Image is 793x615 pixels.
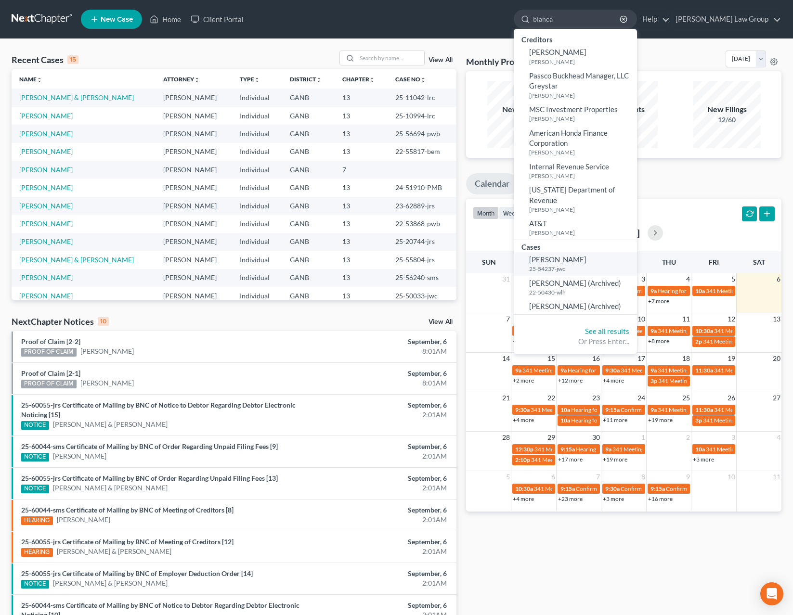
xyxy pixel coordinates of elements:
[312,346,447,356] div: 8:01AM
[529,91,635,100] small: [PERSON_NAME]
[282,215,335,232] td: GANB
[571,406,646,413] span: Hearing for [PERSON_NAME]
[576,485,686,492] span: Confirmation Hearing for [PERSON_NAME]
[19,147,73,155] a: [PERSON_NAME]
[156,143,232,161] td: [PERSON_NAME]
[21,369,80,377] a: Proof of Claim [2-1]
[232,143,282,161] td: Individual
[487,115,555,125] div: 8/10
[772,353,781,364] span: 20
[21,474,278,482] a: 25-60055-jrs Certificate of Mailing by BNC of Order Regarding Unpaid Filing Fees [13]
[529,205,635,214] small: [PERSON_NAME]
[232,179,282,196] td: Individual
[388,215,456,232] td: 22-53868-pwb
[681,313,691,325] span: 11
[662,258,676,266] span: Thu
[515,456,530,463] span: 2:10p
[232,233,282,251] td: Individual
[499,206,523,219] button: week
[621,367,707,374] span: 341 Meeting for [PERSON_NAME]
[145,11,186,28] a: Home
[648,297,669,305] a: +7 more
[695,367,713,374] span: 11:30a
[727,392,736,404] span: 26
[637,392,646,404] span: 24
[585,327,629,335] a: See all results
[546,353,556,364] span: 15
[658,287,771,295] span: Hearing for Kannathaporn [PERSON_NAME]
[21,516,53,525] div: HEARING
[514,102,637,126] a: MSC Investment Properties[PERSON_NAME]
[156,287,232,305] td: [PERSON_NAME]
[621,485,782,492] span: Confirmation Hearing for [PERSON_NAME] & [PERSON_NAME]
[591,392,601,404] span: 23
[290,76,322,83] a: Districtunfold_more
[388,233,456,251] td: 25-20744-jrs
[558,495,583,502] a: +23 more
[605,367,620,374] span: 9:30a
[19,273,73,282] a: [PERSON_NAME]
[80,378,134,388] a: [PERSON_NAME]
[515,406,530,413] span: 9:30a
[522,367,609,374] span: 341 Meeting for [PERSON_NAME]
[312,505,447,515] div: September, 6
[21,506,234,514] a: 25-60044-sms Certificate of Mailing by BNC of Meeting of Creditors [8]
[232,125,282,142] td: Individual
[21,485,49,493] div: NOTICE
[21,442,278,450] a: 25-60044-sms Certificate of Mailing by BNC of Order Regarding Unpaid Filing Fees [9]
[514,68,637,102] a: Passco Buckhead Manager, LLC Greystar[PERSON_NAME]
[21,348,77,357] div: PROOF OF CLAIM
[388,287,456,305] td: 25-50033-jwc
[666,485,776,492] span: Confirmation Hearing for [PERSON_NAME]
[312,337,447,346] div: September, 6
[558,377,583,384] a: +12 more
[388,107,456,125] td: 25-10994-lrc
[232,89,282,106] td: Individual
[560,406,570,413] span: 10a
[156,125,232,142] td: [PERSON_NAME]
[650,327,657,334] span: 9a
[342,76,375,83] a: Chapterunfold_more
[282,233,335,251] td: GANB
[640,432,646,443] span: 1
[571,417,646,424] span: Hearing for [PERSON_NAME]
[312,569,447,578] div: September, 6
[232,197,282,215] td: Individual
[709,258,719,266] span: Fri
[648,416,673,423] a: +19 more
[727,471,736,483] span: 10
[505,313,511,325] span: 7
[640,273,646,285] span: 3
[282,179,335,196] td: GANB
[650,377,657,384] span: 3p
[335,269,388,287] td: 13
[637,313,646,325] span: 10
[772,471,781,483] span: 11
[514,216,637,240] a: AT&T[PERSON_NAME]
[501,432,511,443] span: 28
[19,112,73,120] a: [PERSON_NAME]
[357,51,424,65] input: Search by name...
[529,288,635,296] small: 22-50430-wlh
[395,76,426,83] a: Case Nounfold_more
[529,58,635,66] small: [PERSON_NAME]
[681,392,691,404] span: 25
[515,367,521,374] span: 9a
[776,432,781,443] span: 4
[772,313,781,325] span: 13
[529,71,629,90] span: Passco Buckhead Manager, LLC Greystar
[312,410,447,420] div: 2:01AM
[514,159,637,183] a: Internal Revenue Service[PERSON_NAME]
[335,215,388,232] td: 13
[388,251,456,269] td: 25-55804-jrs
[505,471,511,483] span: 5
[21,401,296,419] a: 25-60055-jrs Certificate of Mailing by BNC of Notice to Debtor Regarding Debtor Electronic Notici...
[240,76,260,83] a: Typeunfold_more
[533,10,621,28] input: Search by name...
[514,252,637,276] a: [PERSON_NAME]25-54237-jwc
[194,77,200,83] i: unfold_more
[282,161,335,179] td: GANB
[695,327,713,334] span: 10:30a
[232,269,282,287] td: Individual
[695,287,705,295] span: 10a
